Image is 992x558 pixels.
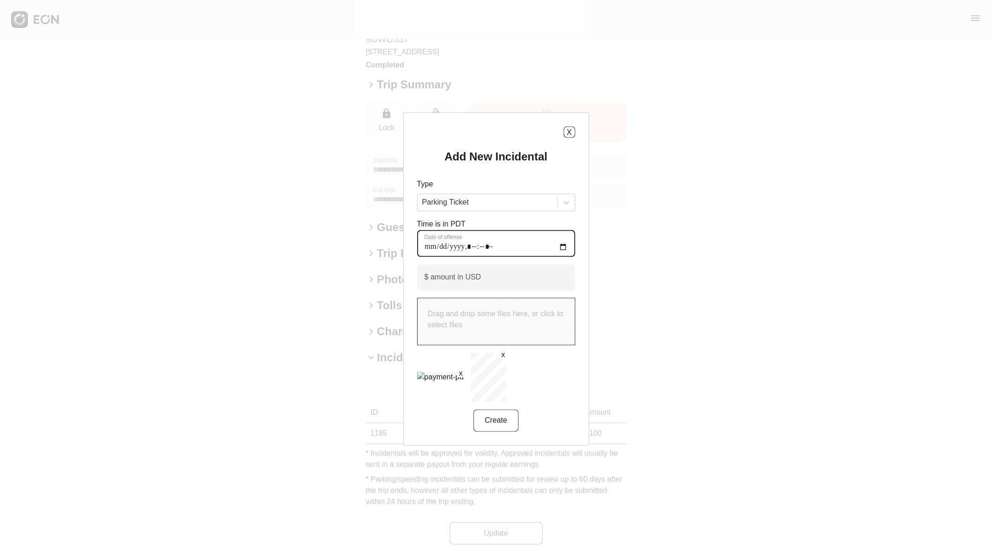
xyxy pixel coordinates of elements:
button: Create [473,409,518,432]
p: Drag and drop some files here, or click to select files [428,309,565,331]
label: Date of offense [425,234,462,241]
button: x [499,349,508,359]
button: x [456,368,466,378]
h2: Add New Incidental [445,149,547,164]
img: payment-pa [417,372,464,383]
button: X [564,126,575,138]
label: $ amount in USD [425,272,481,283]
p: Type [417,179,575,190]
div: Time is in PDT [417,219,575,257]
